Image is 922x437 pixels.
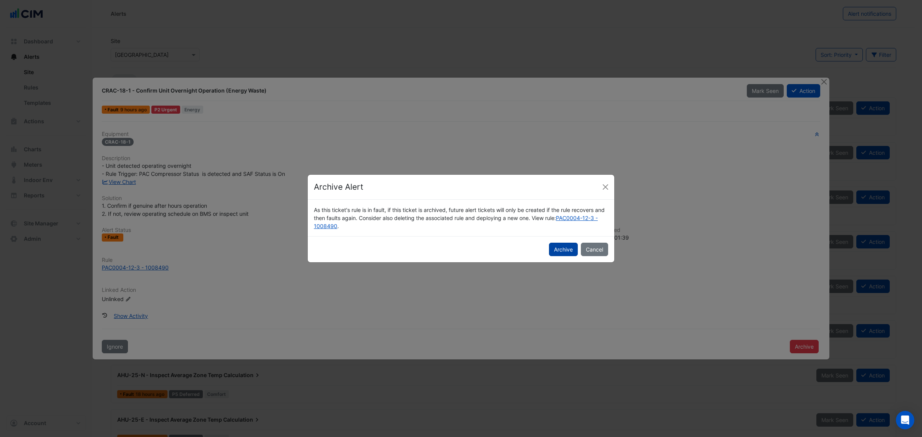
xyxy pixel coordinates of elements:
[549,243,578,256] button: Archive
[600,181,611,193] button: Close
[581,243,608,256] button: Cancel
[308,200,614,236] div: As this ticket's rule is in fault, if this ticket is archived, future alert tickets will only be ...
[314,215,598,229] a: PAC0004-12-3 - 1008490
[896,411,914,429] div: Open Intercom Messenger
[314,181,363,193] h4: Archive Alert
